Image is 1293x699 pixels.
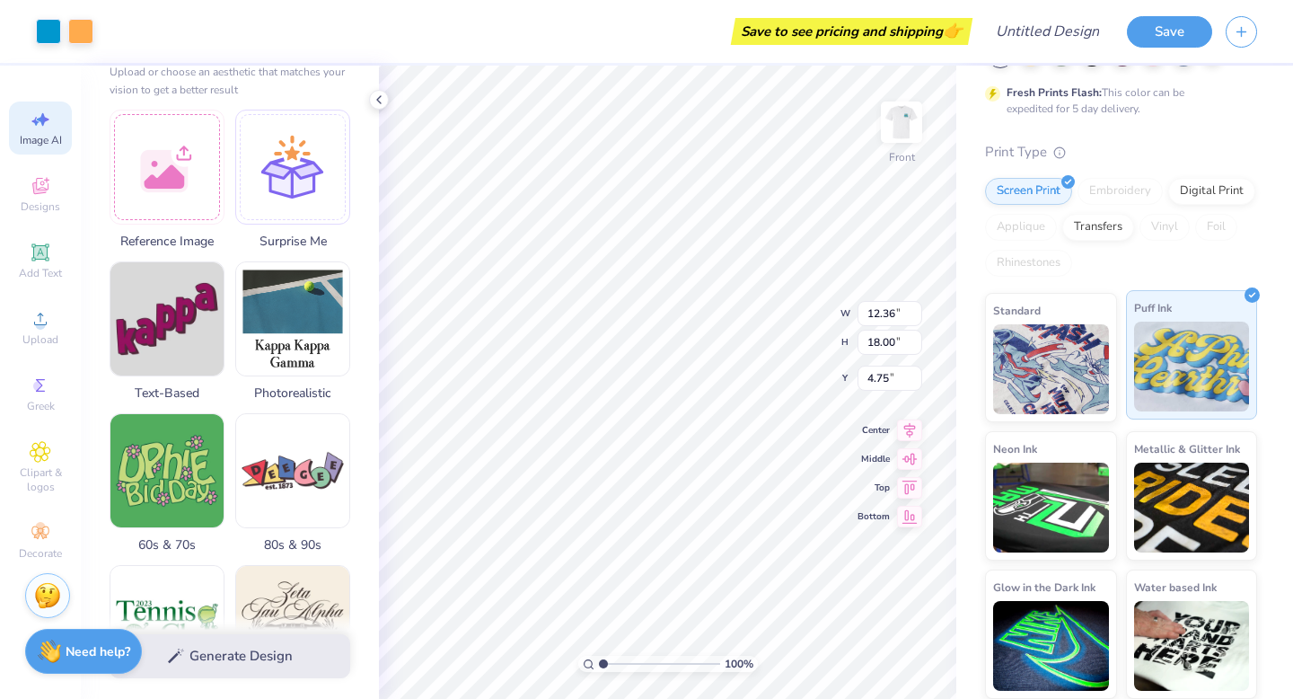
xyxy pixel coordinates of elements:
[110,63,350,99] div: Upload or choose an aesthetic that matches your vision to get a better result
[66,643,130,660] strong: Need help?
[1062,214,1134,241] div: Transfers
[19,546,62,561] span: Decorate
[1007,84,1227,117] div: This color can be expedited for 5 day delivery.
[735,18,968,45] div: Save to see pricing and shipping
[993,463,1109,553] img: Neon Ink
[110,262,224,376] img: Text-Based
[1127,16,1212,48] button: Save
[1168,178,1255,205] div: Digital Print
[1134,322,1250,411] img: Puff Ink
[27,399,55,413] span: Greek
[110,566,224,679] img: Cartoons
[236,262,349,376] img: Photorealistic
[110,414,224,527] img: 60s & 70s
[110,232,224,251] span: Reference Image
[1134,601,1250,691] img: Water based Ink
[985,250,1072,277] div: Rhinestones
[858,424,890,437] span: Center
[1077,178,1163,205] div: Embroidery
[110,535,224,554] span: 60s & 70s
[1134,578,1217,597] span: Water based Ink
[235,535,350,554] span: 80s & 90s
[1134,298,1172,317] span: Puff Ink
[236,414,349,527] img: 80s & 90s
[22,332,58,347] span: Upload
[1134,439,1240,458] span: Metallic & Glitter Ink
[235,232,350,251] span: Surprise Me
[985,142,1257,163] div: Print Type
[858,482,890,494] span: Top
[1134,463,1250,553] img: Metallic & Glitter Ink
[858,453,890,465] span: Middle
[21,199,60,214] span: Designs
[725,656,753,672] span: 100 %
[993,578,1095,597] span: Glow in the Dark Ink
[993,301,1041,320] span: Standard
[9,465,72,494] span: Clipart & logos
[993,601,1109,691] img: Glow in the Dark Ink
[1139,214,1190,241] div: Vinyl
[20,133,62,147] span: Image AI
[981,13,1113,49] input: Untitled Design
[236,566,349,679] img: Classic
[884,104,919,140] img: Front
[985,178,1072,205] div: Screen Print
[110,384,224,403] span: Text-Based
[943,20,963,41] span: 👉
[235,384,350,403] span: Photorealistic
[889,149,915,165] div: Front
[993,324,1109,414] img: Standard
[985,214,1057,241] div: Applique
[19,266,62,280] span: Add Text
[1195,214,1237,241] div: Foil
[993,439,1037,458] span: Neon Ink
[1007,85,1102,100] strong: Fresh Prints Flash:
[858,510,890,523] span: Bottom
